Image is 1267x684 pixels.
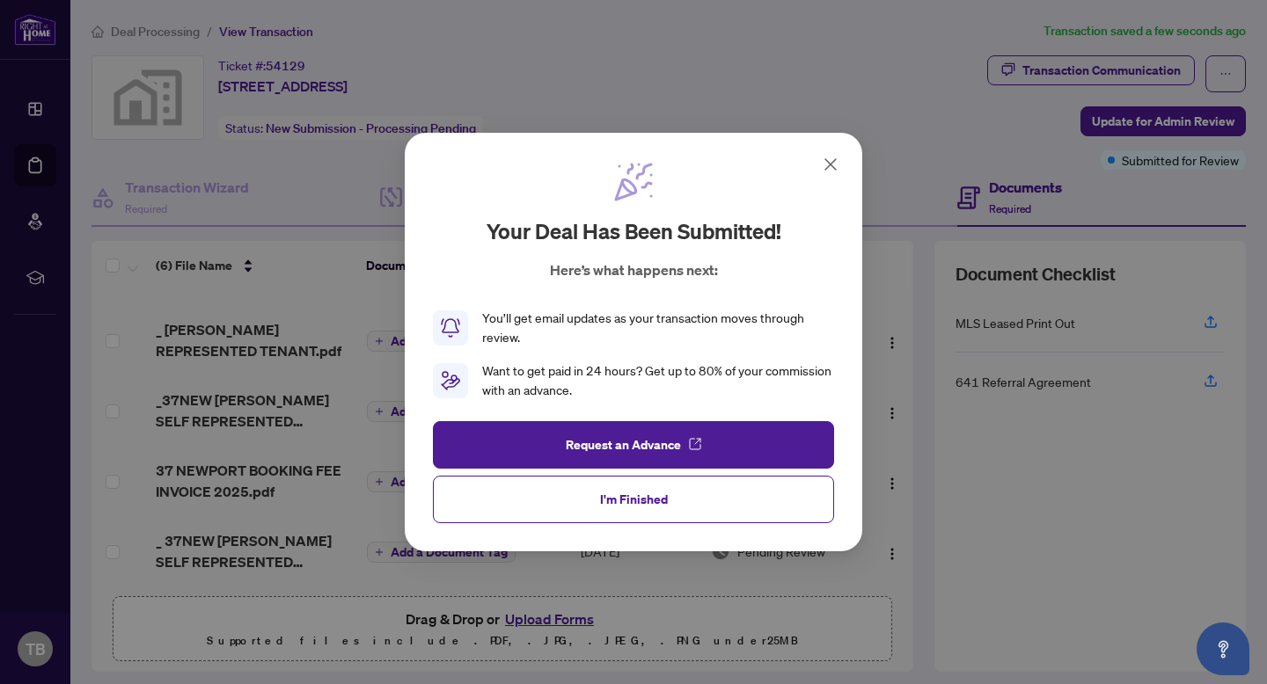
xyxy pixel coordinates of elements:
[566,431,681,459] span: Request an Advance
[482,309,834,347] div: You’ll get email updates as your transaction moves through review.
[1197,622,1249,675] button: Open asap
[487,217,781,245] h2: Your deal has been submitted!
[550,259,718,280] p: Here’s what happens next:
[482,361,834,400] div: Want to get paid in 24 hours? Get up to 80% of your commission with an advance.
[433,421,834,469] button: Request an Advance
[433,476,834,523] button: I'm Finished
[600,485,668,513] span: I'm Finished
